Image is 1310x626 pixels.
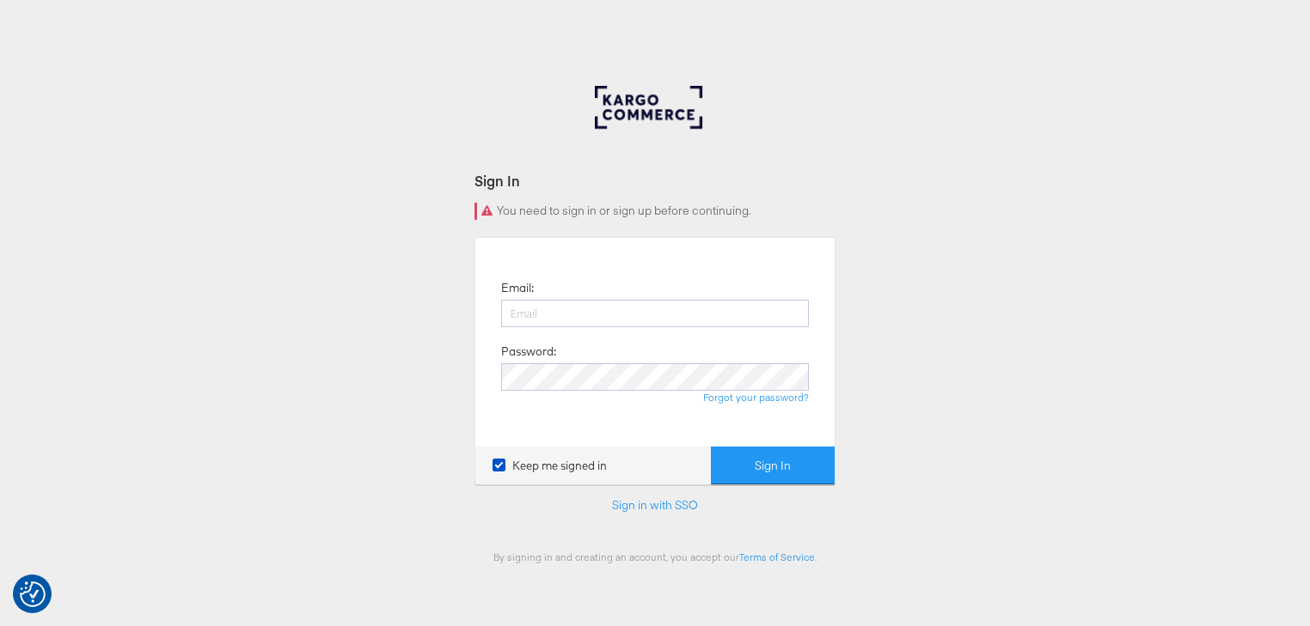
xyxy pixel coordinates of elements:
[501,343,556,360] label: Password:
[612,497,698,513] a: Sign in with SSO
[20,581,46,607] button: Consent Preferences
[474,203,836,220] div: You need to sign in or sign up before continuing.
[474,171,836,191] div: Sign In
[739,550,815,563] a: Terms of Service
[493,458,607,474] label: Keep me signed in
[501,280,534,296] label: Email:
[501,300,809,327] input: Email
[703,391,809,404] a: Forgot your password?
[711,447,835,485] button: Sign In
[20,581,46,607] img: Revisit consent button
[474,550,836,563] div: By signing in and creating an account, you accept our .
